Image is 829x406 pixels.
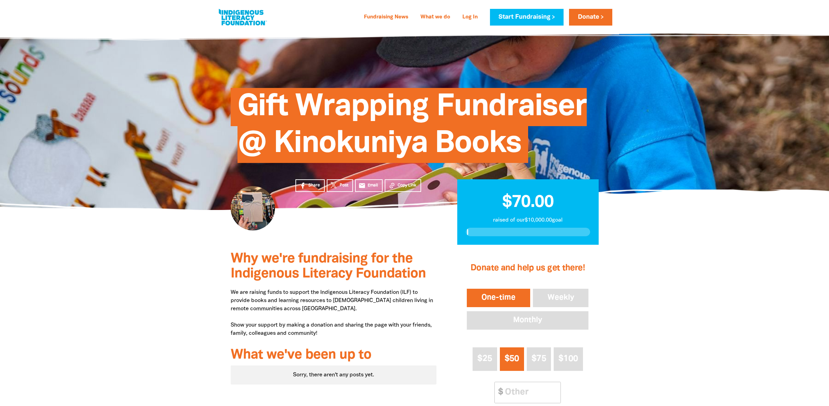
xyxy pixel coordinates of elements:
[237,93,587,163] span: Gift Wrapping Fundraiser @ Kinokuniya Books
[231,288,437,337] p: We are raising funds to support the Indigenous Literacy Foundation (ILF) to provide books and lea...
[500,347,524,371] button: $50
[360,12,412,23] a: Fundraising News
[466,216,590,224] p: raised of our $10,000.00 goal
[505,355,519,363] span: $50
[231,365,437,385] div: Sorry, there aren't any posts yet.
[500,382,561,403] input: Other
[355,179,383,192] a: emailEmail
[368,182,378,189] span: Email
[465,310,590,331] button: Monthly
[465,287,532,309] button: One-time
[231,365,437,385] div: Paginated content
[473,347,497,371] button: $25
[385,179,421,192] button: Copy Link
[465,255,590,282] h2: Donate and help us get there!
[308,182,320,189] span: Share
[458,12,482,23] a: Log In
[532,355,546,363] span: $75
[527,347,551,371] button: $75
[569,9,612,26] a: Donate
[554,347,583,371] button: $100
[502,195,554,210] span: $70.00
[490,9,564,26] a: Start Fundraising
[327,179,353,192] a: Post
[398,182,416,189] span: Copy Link
[295,179,325,192] a: Share
[495,382,503,403] span: $
[340,182,348,189] span: Post
[231,253,426,280] span: Why we're fundraising for the Indigenous Literacy Foundation
[558,355,578,363] span: $100
[532,287,590,309] button: Weekly
[477,355,492,363] span: $25
[231,348,437,363] h3: What we've been up to
[358,182,366,189] i: email
[416,12,454,23] a: What we do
